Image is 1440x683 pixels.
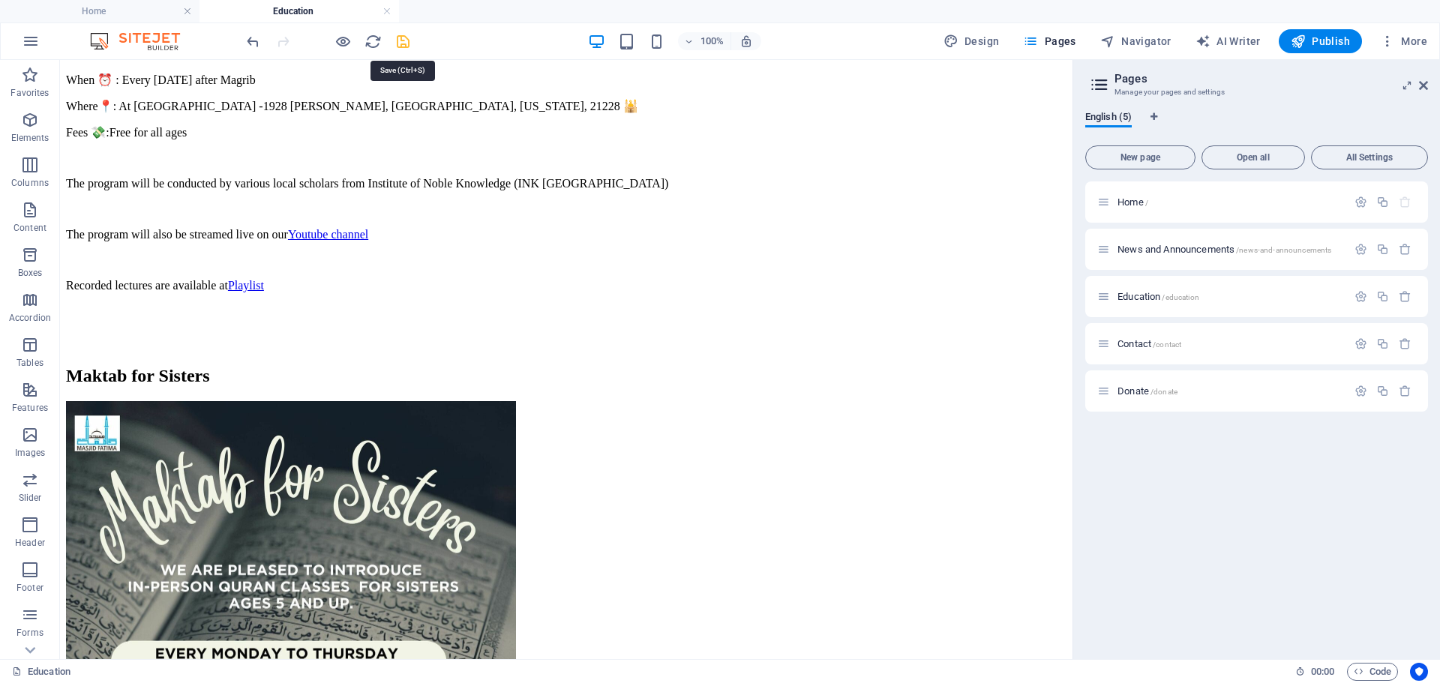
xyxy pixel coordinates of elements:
div: Contact/contact [1113,339,1347,349]
button: Design [937,29,1006,53]
div: Remove [1399,290,1411,303]
button: More [1374,29,1433,53]
button: AI Writer [1189,29,1267,53]
button: 100% [678,32,731,50]
div: Settings [1354,196,1367,208]
p: Content [13,222,46,234]
span: Code [1354,663,1391,681]
div: Settings [1354,243,1367,256]
span: Education [1117,291,1199,302]
p: Elements [11,132,49,144]
h3: Manage your pages and settings [1114,85,1398,99]
span: 00 00 [1311,663,1334,681]
span: Click to open page [1117,338,1181,349]
h6: 100% [700,32,724,50]
button: Click here to leave preview mode and continue editing [334,32,352,50]
span: Publish [1291,34,1350,49]
button: undo [244,32,262,50]
span: Open all [1208,153,1298,162]
h4: Education [199,3,399,19]
p: Accordion [9,312,51,324]
button: Code [1347,663,1398,681]
div: Remove [1399,243,1411,256]
div: Settings [1354,337,1367,350]
span: Design [943,34,1000,49]
p: Favorites [10,87,49,99]
button: All Settings [1311,145,1428,169]
div: Duplicate [1376,385,1389,397]
p: Header [15,537,45,549]
span: Pages [1023,34,1075,49]
button: save [394,32,412,50]
div: Settings [1354,290,1367,303]
span: /donate [1150,388,1177,396]
span: All Settings [1318,153,1421,162]
p: Columns [11,177,49,189]
button: Usercentrics [1410,663,1428,681]
i: Undo: Delete elements (Ctrl+Z) [244,33,262,50]
span: English (5) [1085,108,1132,129]
h6: Session time [1295,663,1335,681]
p: Boxes [18,267,43,279]
div: Design (Ctrl+Alt+Y) [937,29,1006,53]
div: Donate/donate [1113,386,1347,396]
span: /contact [1153,340,1181,349]
span: / [1145,199,1148,207]
button: Navigator [1094,29,1177,53]
span: : [1321,666,1324,677]
img: Editor Logo [86,32,199,50]
div: Remove [1399,385,1411,397]
span: News and Announcements [1117,244,1331,255]
div: Home/ [1113,197,1347,207]
p: Forms [16,627,43,639]
div: News and Announcements/news-and-announcements [1113,244,1347,254]
span: More [1380,34,1427,49]
div: Duplicate [1376,196,1389,208]
p: Tables [16,357,43,369]
a: Click to cancel selection. Double-click to open Pages [12,663,70,681]
div: The startpage cannot be deleted [1399,196,1411,208]
span: /news-and-announcements [1236,246,1331,254]
button: reload [364,32,382,50]
div: Education/education [1113,292,1347,301]
span: Navigator [1100,34,1171,49]
button: Pages [1017,29,1081,53]
div: Language Tabs [1085,111,1428,139]
div: Duplicate [1376,337,1389,350]
span: Click to open page [1117,385,1177,397]
span: AI Writer [1195,34,1261,49]
p: Slider [19,492,42,504]
div: Remove [1399,337,1411,350]
p: Images [15,447,46,459]
span: New page [1092,153,1189,162]
span: Home [1117,196,1148,208]
button: Open all [1201,145,1305,169]
button: Publish [1279,29,1362,53]
span: /education [1162,293,1198,301]
p: Features [12,402,48,414]
p: Footer [16,582,43,594]
div: Settings [1354,385,1367,397]
button: New page [1085,145,1195,169]
div: Duplicate [1376,290,1389,303]
h2: Pages [1114,72,1428,85]
div: Duplicate [1376,243,1389,256]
